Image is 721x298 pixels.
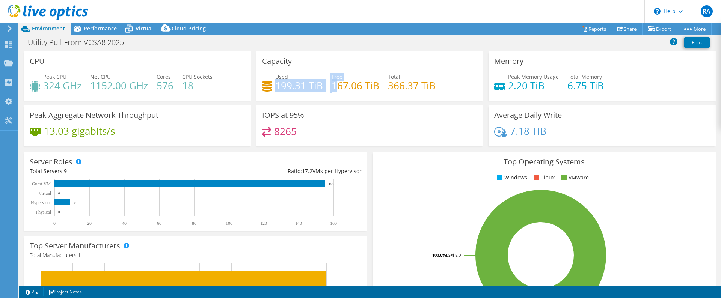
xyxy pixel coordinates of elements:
[576,23,612,35] a: Reports
[20,287,44,296] a: 2
[508,73,559,80] span: Peak Memory Usage
[31,200,51,205] text: Hypervisor
[157,221,161,226] text: 60
[508,81,559,90] h4: 2.20 TiB
[226,221,232,226] text: 100
[494,57,523,65] h3: Memory
[157,81,173,90] h4: 576
[560,173,589,182] li: VMware
[84,25,117,32] span: Performance
[196,167,362,175] div: Ratio: VMs per Hypervisor
[567,81,604,90] h4: 6.75 TiB
[329,182,334,186] text: 155
[90,73,111,80] span: Net CPU
[262,57,292,65] h3: Capacity
[446,252,461,258] tspan: ESXi 8.0
[136,25,153,32] span: Virtual
[302,167,312,175] span: 17.2
[32,25,65,32] span: Environment
[192,221,196,226] text: 80
[262,111,304,119] h3: IOPS at 95%
[275,81,323,90] h4: 199.31 TiB
[532,173,555,182] li: Linux
[78,251,81,259] span: 1
[74,201,76,205] text: 9
[654,8,661,15] svg: \n
[388,81,436,90] h4: 366.37 TiB
[64,167,67,175] span: 9
[43,287,87,296] a: Project Notes
[30,167,196,175] div: Total Servers:
[39,191,51,196] text: Virtual
[157,73,171,80] span: Cores
[44,127,115,135] h4: 13.03 gigabits/s
[36,209,51,215] text: Physical
[122,221,127,226] text: 40
[58,191,60,195] text: 0
[332,81,379,90] h4: 167.06 TiB
[43,73,66,80] span: Peak CPU
[182,73,213,80] span: CPU Sockets
[43,81,81,90] h4: 324 GHz
[330,221,337,226] text: 160
[53,221,56,226] text: 0
[510,127,546,135] h4: 7.18 TiB
[684,37,710,48] a: Print
[30,242,120,250] h3: Top Server Manufacturers
[701,5,713,17] span: RA
[275,73,288,80] span: Used
[30,111,158,119] h3: Peak Aggregate Network Throughput
[567,73,602,80] span: Total Memory
[332,73,342,80] span: Free
[378,158,710,166] h3: Top Operating Systems
[612,23,643,35] a: Share
[495,173,527,182] li: Windows
[388,73,400,80] span: Total
[274,127,297,135] h4: 8265
[260,221,267,226] text: 120
[677,23,712,35] a: More
[642,23,677,35] a: Export
[182,81,213,90] h4: 18
[87,221,92,226] text: 20
[58,210,60,214] text: 0
[24,38,136,47] h1: Utility Pull From VCSA8 2025
[30,57,45,65] h3: CPU
[30,251,362,259] h4: Total Manufacturers:
[432,252,446,258] tspan: 100.0%
[30,158,72,166] h3: Server Roles
[172,25,206,32] span: Cloud Pricing
[90,81,148,90] h4: 1152.00 GHz
[295,221,302,226] text: 140
[494,111,562,119] h3: Average Daily Write
[32,181,51,187] text: Guest VM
